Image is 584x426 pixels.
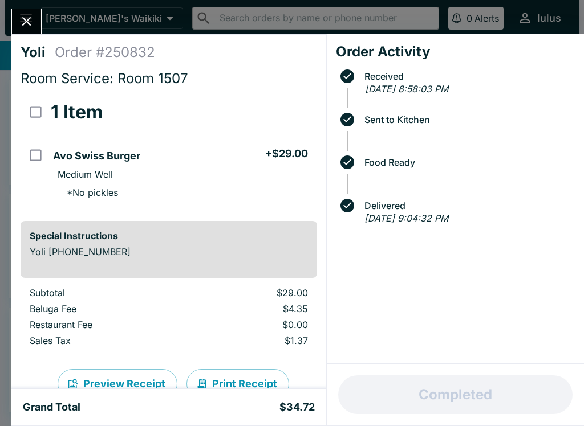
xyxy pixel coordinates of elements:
span: Food Ready [359,157,575,167]
em: [DATE] 8:58:03 PM [365,83,448,95]
p: Sales Tax [30,335,177,346]
p: $1.37 [196,335,307,346]
h4: Order Activity [336,43,575,60]
h5: + $29.00 [265,147,308,161]
h5: $34.72 [279,400,315,414]
em: [DATE] 9:04:32 PM [364,212,448,224]
button: Close [12,9,41,34]
span: Room Service: Room 1507 [21,70,188,87]
p: Restaurant Fee [30,319,177,330]
button: Preview Receipt [58,369,177,399]
p: $0.00 [196,319,307,330]
h4: Yoli [21,44,55,61]
h6: Special Instructions [30,230,308,241]
h5: Avo Swiss Burger [53,149,140,163]
h3: 1 Item [51,101,103,124]
span: Delivered [359,200,575,211]
span: Sent to Kitchen [359,114,575,125]
p: * No pickles [58,187,118,198]
table: orders table [21,287,317,351]
h5: Grand Total [23,400,80,414]
button: Print Receipt [186,369,289,399]
p: $29.00 [196,287,307,298]
p: Subtotal [30,287,177,298]
h4: Order # 250832 [55,44,155,61]
p: $4.35 [196,303,307,314]
span: Received [359,71,575,81]
table: orders table [21,92,317,212]
p: Beluga Fee [30,303,177,314]
p: Yoli [PHONE_NUMBER] [30,246,308,257]
p: Medium Well [58,169,113,180]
